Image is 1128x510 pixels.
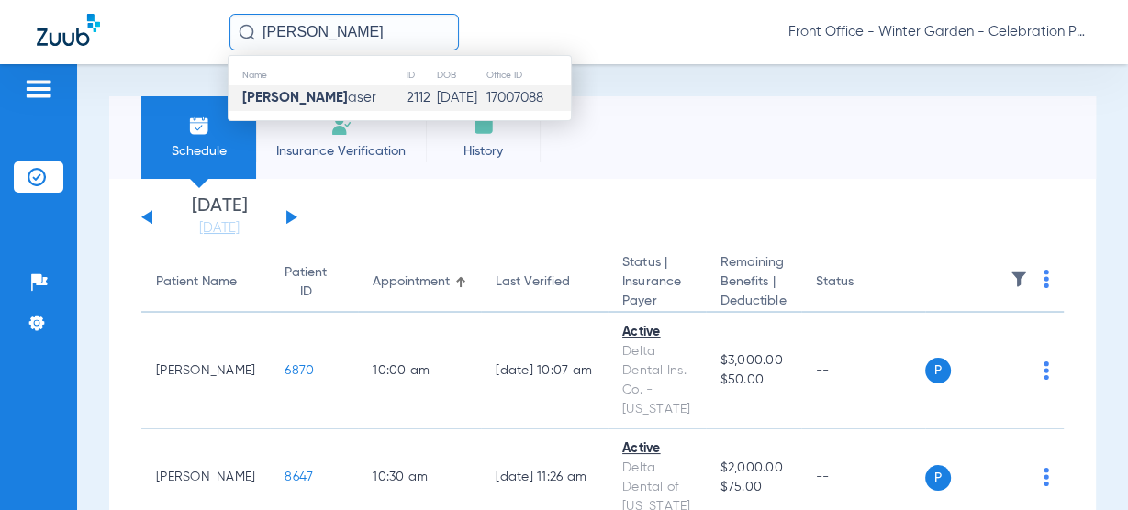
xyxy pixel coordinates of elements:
div: Active [622,323,691,342]
img: group-dot-blue.svg [1044,270,1049,288]
span: Schedule [155,142,242,161]
span: $2,000.00 [720,459,787,478]
span: Insurance Payer [622,272,691,311]
img: Zuub Logo [37,14,100,46]
img: filter.svg [1010,270,1028,288]
th: Name [229,65,405,85]
td: [PERSON_NAME] [141,313,270,429]
td: [DATE] [436,85,486,111]
th: Remaining Benefits | [706,253,801,313]
img: hamburger-icon [24,78,53,100]
th: ID [405,65,435,85]
div: Patient ID [285,263,327,302]
li: [DATE] [164,197,274,238]
span: $3,000.00 [720,351,787,371]
span: Deductible [720,292,787,311]
a: [DATE] [164,219,274,238]
td: -- [801,313,925,429]
div: Delta Dental Ins. Co. - [US_STATE] [622,342,691,419]
span: 8647 [285,471,313,483]
span: $75.00 [720,478,787,497]
td: 2112 [405,85,435,111]
th: Status | [608,253,706,313]
div: Last Verified [496,272,593,292]
div: Appointment [373,272,450,292]
img: x.svg [1002,468,1021,486]
span: Front Office - Winter Garden - Celebration Pediatric Dentistry [788,23,1091,41]
span: P [925,465,951,491]
div: Last Verified [496,272,570,292]
span: aser [242,91,376,105]
th: Status [801,253,925,313]
span: P [925,358,951,383]
div: Appointment [373,272,466,292]
td: 17007088 [486,85,571,111]
span: 6870 [285,364,314,377]
img: Search Icon [239,24,255,40]
td: 10:00 AM [358,313,481,429]
span: History [440,142,527,161]
strong: [PERSON_NAME] [242,91,348,105]
div: Patient ID [285,263,343,302]
div: Patient Name [156,272,255,292]
span: $50.00 [720,371,787,390]
th: DOB [436,65,486,85]
td: [DATE] 10:07 AM [481,313,608,429]
img: Schedule [188,115,210,137]
span: Insurance Verification [270,142,412,161]
img: group-dot-blue.svg [1044,361,1049,380]
input: Search for patients [229,14,459,50]
div: Patient Name [156,272,237,292]
img: History [473,115,495,137]
img: Manual Insurance Verification [330,115,352,137]
div: Active [622,439,691,459]
iframe: Chat Widget [1036,422,1128,510]
th: Office ID [486,65,571,85]
img: x.svg [1002,361,1021,380]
